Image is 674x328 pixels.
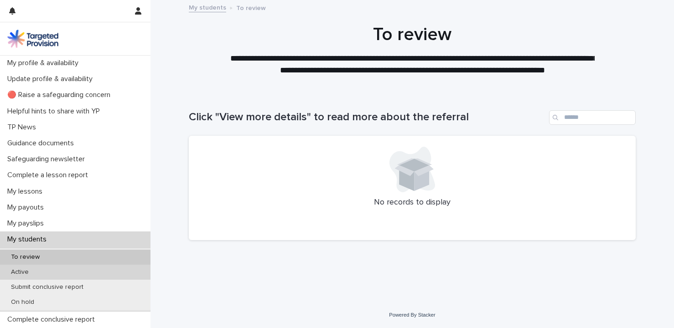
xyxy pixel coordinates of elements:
p: My payslips [4,219,51,228]
p: To review [236,2,266,12]
p: Active [4,268,36,276]
h1: Click "View more details" to read more about the referral [189,111,545,124]
p: Helpful hints to share with YP [4,107,107,116]
p: 🔴 Raise a safeguarding concern [4,91,118,99]
p: Complete a lesson report [4,171,95,179]
h1: To review [189,24,636,46]
a: My students [189,2,226,12]
p: Update profile & availability [4,75,100,83]
p: My lessons [4,187,50,196]
img: M5nRWzHhSzIhMunXDL62 [7,30,58,48]
p: Safeguarding newsletter [4,155,92,164]
p: My students [4,235,54,244]
p: Submit conclusive report [4,283,91,291]
a: Powered By Stacker [389,312,435,318]
p: Guidance documents [4,139,81,148]
p: My payouts [4,203,51,212]
p: To review [4,253,47,261]
p: Complete conclusive report [4,315,102,324]
p: My profile & availability [4,59,86,67]
p: No records to display [200,198,625,208]
input: Search [549,110,636,125]
p: On hold [4,298,41,306]
p: TP News [4,123,43,132]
